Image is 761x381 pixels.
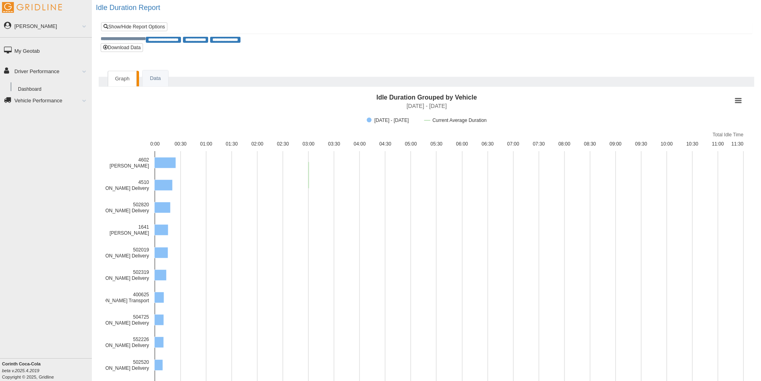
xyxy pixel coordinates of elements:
path: 1641 Jackson FS, 24,338,000. 8/3/2025 - 8/9/2025. [155,224,168,235]
text: 1641 [PERSON_NAME] [109,224,149,236]
text: Idle Duration Grouped by Vehicle [376,94,477,101]
a: Show/Hide Report Options [101,22,167,31]
text: 02:00 [251,141,263,147]
text: 06:00 [456,141,468,147]
text: 502820 [PERSON_NAME] Delivery [91,202,149,213]
img: Gridline [2,2,62,13]
text: 07:00 [507,141,519,147]
b: Corinth Coca-Cola [2,361,41,366]
path: 504725 Jackson Delivery, 16,462,000. 8/3/2025 - 8/9/2025. [155,314,164,325]
path: 502820 Jackson Delivery, 28,278,000. 8/3/2025 - 8/9/2025. [155,202,171,213]
path: 4510 Jackson Delivery, 31,982,000. 8/3/2025 - 8/9/2025. [155,180,173,190]
text: 0:00 [150,141,160,147]
path: 502319 Jackson Delivery, 21,180,000. 8/3/2025 - 8/9/2025. [155,269,167,280]
text: 400625 [PERSON_NAME] Transport [88,292,149,303]
a: Dashboard [14,82,92,97]
text: 01:30 [226,141,238,147]
text: 502319 [PERSON_NAME] Delivery [91,269,149,281]
text: 00:30 [175,141,187,147]
text: 01:00 [200,141,212,147]
button: Show 8/3/2025 - 8/9/2025 [367,118,416,123]
text: 4602 [PERSON_NAME] [109,157,149,169]
text: 4510 [PERSON_NAME] Delivery [91,180,149,191]
div: Copyright © 2025, Gridline [2,361,92,380]
text: 04:00 [354,141,366,147]
h2: Idle Duration Report [96,4,761,12]
text: 11:00 [712,141,724,147]
a: Data [143,70,168,87]
text: 06:30 [482,141,494,147]
text: Total Idle Time [713,132,744,138]
text: 502019 [PERSON_NAME] Delivery [91,247,149,259]
button: Download Data [101,43,143,52]
i: beta v.2025.4.2019 [2,368,39,373]
text: 10:30 [686,141,698,147]
text: 04:30 [379,141,391,147]
text: 08:00 [558,141,570,147]
path: 4602 Jackson FS, 37,860,000. 8/3/2025 - 8/9/2025. [155,157,176,168]
path: 552226 Jackson Delivery, 16,305,000. 8/3/2025 - 8/9/2025. [155,337,164,347]
text: 05:30 [430,141,442,147]
a: Graph [108,71,137,87]
button: Show Current Average Duration [424,118,487,123]
button: View chart menu, Idle Duration Grouped by Vehicle [733,95,744,106]
text: 03:30 [328,141,340,147]
text: 11:30 [731,141,743,147]
text: 05:00 [405,141,417,147]
text: [DATE] - [DATE] [407,103,447,109]
text: 07:30 [533,141,545,147]
path: 400625 Jackson Transport, 16,797,000. 8/3/2025 - 8/9/2025. [155,292,164,303]
text: 502520 [PERSON_NAME] Delivery [91,359,149,371]
text: 03:00 [302,141,314,147]
text: 10:00 [661,141,673,147]
text: 504725 [PERSON_NAME] Delivery [91,314,149,326]
text: 08:30 [584,141,596,147]
path: 502019 Jackson Delivery, 23,934,000. 8/3/2025 - 8/9/2025. [155,247,168,258]
text: 09:00 [610,141,622,147]
path: 502520 Jackson Delivery, 14,741,000. 8/3/2025 - 8/9/2025. [155,359,163,370]
text: 552226 [PERSON_NAME] Delivery [91,337,149,348]
text: 09:30 [635,141,647,147]
text: 02:30 [277,141,289,147]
